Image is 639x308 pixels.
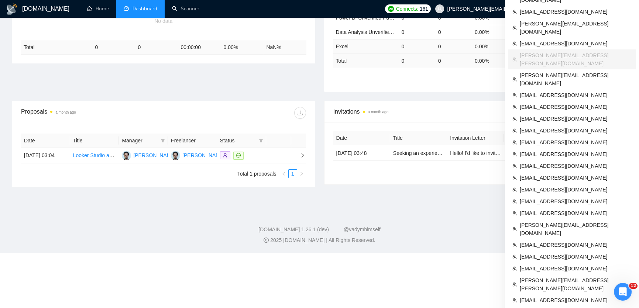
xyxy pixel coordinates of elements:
td: 00:00:00 [178,40,220,55]
th: Date [21,134,70,148]
span: team [512,282,517,287]
td: 0 [92,40,135,55]
img: MM [122,151,131,160]
td: 0.00% [472,25,508,39]
span: right [299,172,304,176]
div: Proposals [21,107,164,119]
img: logo [6,3,18,15]
li: Previous Page [279,169,288,178]
a: homeHome [87,6,109,12]
td: 0 [435,53,472,68]
span: dashboard [124,6,129,11]
th: Title [70,134,119,148]
span: team [512,298,517,302]
span: team [512,41,517,46]
span: Manager [122,136,158,145]
button: right [297,169,306,178]
span: team [512,128,517,133]
a: MM[PERSON_NAME] [171,152,225,158]
a: Looker Studio and Big Query Specialist for Data Visualization [73,152,213,158]
span: Status [220,136,256,145]
span: Connects: [396,5,418,13]
span: team [512,152,517,156]
th: Freelancer [168,134,217,148]
a: MM[PERSON_NAME] [122,152,176,158]
span: team [512,211,517,215]
span: team [512,57,517,62]
td: 0.00 % [472,53,508,68]
span: team [512,187,517,192]
th: Title [390,131,447,145]
img: MM [171,151,180,160]
li: Next Page [297,169,306,178]
span: filter [159,135,166,146]
span: 12 [629,283,638,289]
span: download [295,110,306,116]
span: [EMAIL_ADDRESS][DOMAIN_NAME] [520,174,632,182]
span: team [512,140,517,145]
span: Excel [336,44,348,49]
span: team [512,199,517,204]
span: left [282,172,286,176]
span: [EMAIL_ADDRESS][DOMAIN_NAME] [520,103,632,111]
span: 161 [420,5,428,13]
span: filter [161,138,165,143]
span: Dashboard [133,6,157,12]
td: 0 [398,39,435,53]
td: 0.00 % [220,40,263,55]
span: [EMAIL_ADDRESS][DOMAIN_NAME] [520,241,632,249]
span: team [512,227,517,231]
img: upwork-logo.png [388,6,394,12]
span: [EMAIL_ADDRESS][DOMAIN_NAME] [520,197,632,205]
div: [PERSON_NAME] [182,151,225,159]
li: 1 [288,169,297,178]
span: copyright [264,238,269,243]
span: user-add [223,153,227,158]
span: [EMAIL_ADDRESS][DOMAIN_NAME] [520,115,632,123]
span: Power BI Unverified Payment [336,15,403,21]
span: [EMAIL_ADDRESS][DOMAIN_NAME] [520,39,632,48]
td: 0 [435,25,472,39]
span: [PERSON_NAME][EMAIL_ADDRESS][DOMAIN_NAME] [520,71,632,87]
span: [EMAIL_ADDRESS][DOMAIN_NAME] [520,296,632,304]
div: No data [24,17,303,25]
div: 2025 [DOMAIN_NAME] | All Rights Reserved. [6,236,633,244]
a: 1 [289,170,297,178]
button: left [279,169,288,178]
td: 0 [398,53,435,68]
span: team [512,105,517,109]
td: [DATE] 03:04 [21,148,70,163]
span: [PERSON_NAME][EMAIL_ADDRESS][PERSON_NAME][DOMAIN_NAME] [520,276,632,293]
span: team [512,25,517,30]
span: [PERSON_NAME][EMAIL_ADDRESS][PERSON_NAME][DOMAIN_NAME] [520,51,632,68]
button: download [294,107,306,119]
span: [EMAIL_ADDRESS][DOMAIN_NAME] [520,162,632,170]
span: [EMAIL_ADDRESS][DOMAIN_NAME] [520,264,632,273]
a: @vadymhimself [344,226,381,232]
span: Invitations [333,107,618,116]
span: [EMAIL_ADDRESS][DOMAIN_NAME] [520,8,632,16]
td: [DATE] 03:48 [333,145,390,161]
a: searchScanner [172,6,199,12]
span: [EMAIL_ADDRESS][DOMAIN_NAME] [520,91,632,99]
time: a month ago [368,110,389,114]
span: team [512,117,517,121]
th: Manager [119,134,168,148]
td: NaN % [263,40,306,55]
span: right [294,153,305,158]
span: team [512,10,517,14]
span: [EMAIL_ADDRESS][DOMAIN_NAME] [520,253,632,261]
span: team [512,266,517,271]
span: [PERSON_NAME][EMAIL_ADDRESS][DOMAIN_NAME] [520,20,632,36]
iframe: Intercom live chat [614,283,632,301]
span: team [512,255,517,259]
span: team [512,77,517,82]
span: team [512,176,517,180]
td: 0 [435,39,472,53]
td: Total [21,40,92,55]
span: Data Analysis Unverified Payment [336,29,414,35]
span: [EMAIL_ADDRESS][DOMAIN_NAME] [520,127,632,135]
a: Seeking an experienced teacher for one-on-one Google Analytics lessons [393,150,561,156]
span: [EMAIL_ADDRESS][DOMAIN_NAME] [520,150,632,158]
span: user [437,6,442,11]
